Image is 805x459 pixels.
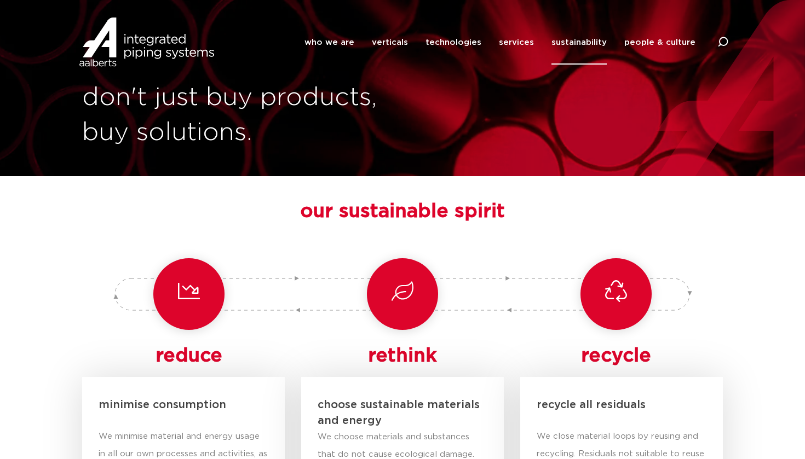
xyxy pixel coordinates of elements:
h5: minimise consumption [99,393,268,417]
h3: our sustainable spirit [82,198,723,225]
h5: recycle all residuals [537,393,706,417]
a: technologies [426,20,481,65]
a: services [499,20,534,65]
a: sustainability [551,20,607,65]
nav: Menu [304,20,695,65]
h4: reduce [88,341,290,371]
h4: rethink [318,341,487,371]
a: verticals [372,20,408,65]
a: people & culture [624,20,695,65]
h1: don't just buy products, buy solutions. [82,80,397,150]
h5: choose sustainable materials [318,393,487,417]
h4: recycle [515,341,717,371]
a: who we are [304,20,354,65]
h5: and energy [318,409,487,433]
